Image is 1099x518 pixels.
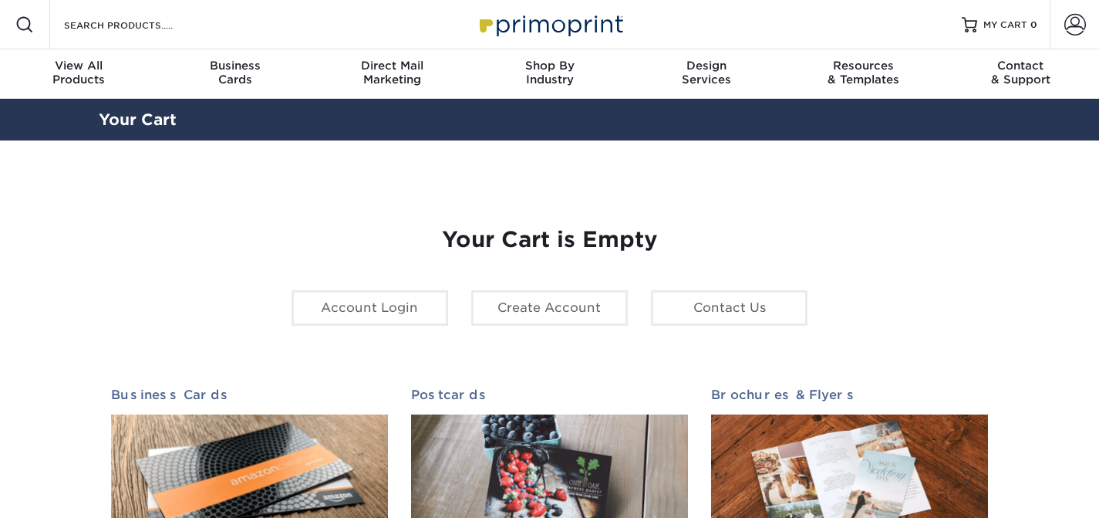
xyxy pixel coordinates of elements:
[157,59,315,86] div: Cards
[983,19,1027,32] span: MY CART
[471,59,629,73] span: Shop By
[111,227,989,253] h1: Your Cart is Empty
[314,49,471,99] a: Direct MailMarketing
[1030,19,1037,30] span: 0
[111,388,388,402] h2: Business Cards
[411,388,688,402] h2: Postcards
[314,59,471,86] div: Marketing
[314,59,471,73] span: Direct Mail
[157,59,315,73] span: Business
[942,59,1099,73] span: Contact
[628,59,785,73] span: Design
[62,15,213,34] input: SEARCH PRODUCTS.....
[628,49,785,99] a: DesignServices
[157,49,315,99] a: BusinessCards
[292,290,448,326] a: Account Login
[99,110,177,129] a: Your Cart
[471,290,628,326] a: Create Account
[471,49,629,99] a: Shop ByIndustry
[942,59,1099,86] div: & Support
[785,59,942,86] div: & Templates
[628,59,785,86] div: Services
[473,8,627,41] img: Primoprint
[711,388,988,402] h2: Brochures & Flyers
[471,59,629,86] div: Industry
[651,290,807,326] a: Contact Us
[942,49,1099,99] a: Contact& Support
[785,49,942,99] a: Resources& Templates
[785,59,942,73] span: Resources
